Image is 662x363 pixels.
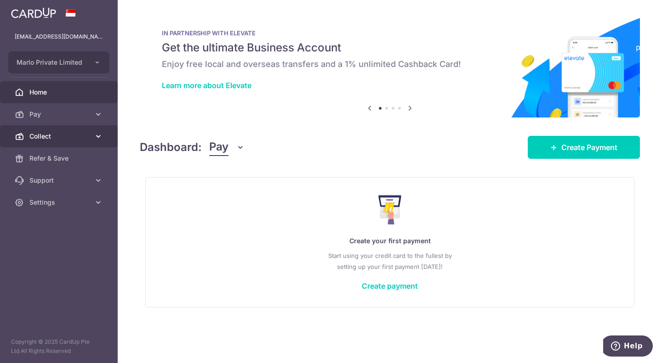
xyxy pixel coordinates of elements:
img: CardUp [11,7,56,18]
a: Learn more about Elevate [162,81,251,90]
span: Create Payment [561,142,617,153]
span: Home [29,88,90,97]
span: Settings [29,198,90,207]
p: [EMAIL_ADDRESS][DOMAIN_NAME] [15,32,103,41]
p: Create your first payment [164,235,616,246]
span: Marlo Private Limited [17,58,85,67]
iframe: Opens a widget where you can find more information [603,335,653,358]
h6: Enjoy free local and overseas transfers and a 1% unlimited Cashback Card! [162,59,618,70]
span: Support [29,176,90,185]
a: Create Payment [528,136,640,159]
p: Start using your credit card to the fullest by setting up your first payment [DATE]! [164,250,616,272]
h5: Get the ultimate Business Account [162,40,618,55]
a: Create payment [362,281,418,290]
button: Pay [209,139,245,156]
h4: Dashboard: [140,139,202,156]
img: Make Payment [378,195,402,224]
p: IN PARTNERSHIP WITH ELEVATE [162,29,618,37]
button: Marlo Private Limited [8,51,109,73]
span: Pay [29,110,90,119]
span: Collect [29,132,90,141]
span: Pay [209,139,228,156]
span: Refer & Save [29,154,90,163]
img: Renovation banner [140,15,640,117]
